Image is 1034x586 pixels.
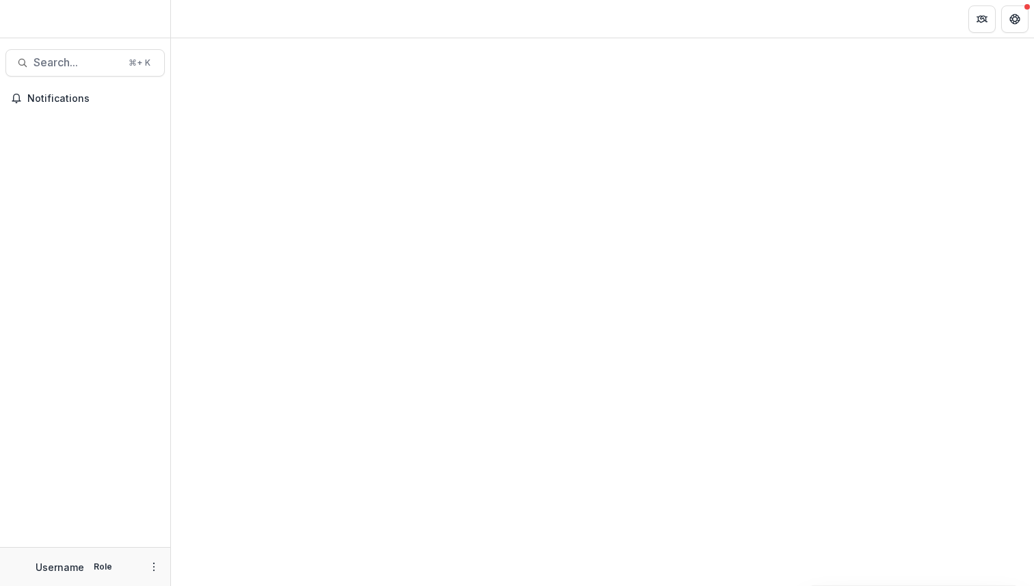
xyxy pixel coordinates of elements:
nav: breadcrumb [176,9,235,29]
button: Search... [5,49,165,77]
button: Partners [968,5,996,33]
button: More [146,559,162,575]
span: Notifications [27,93,159,105]
p: Username [36,560,84,574]
span: Search... [34,56,120,69]
button: Get Help [1001,5,1029,33]
div: ⌘ + K [126,55,153,70]
button: Notifications [5,88,165,109]
p: Role [90,561,116,573]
